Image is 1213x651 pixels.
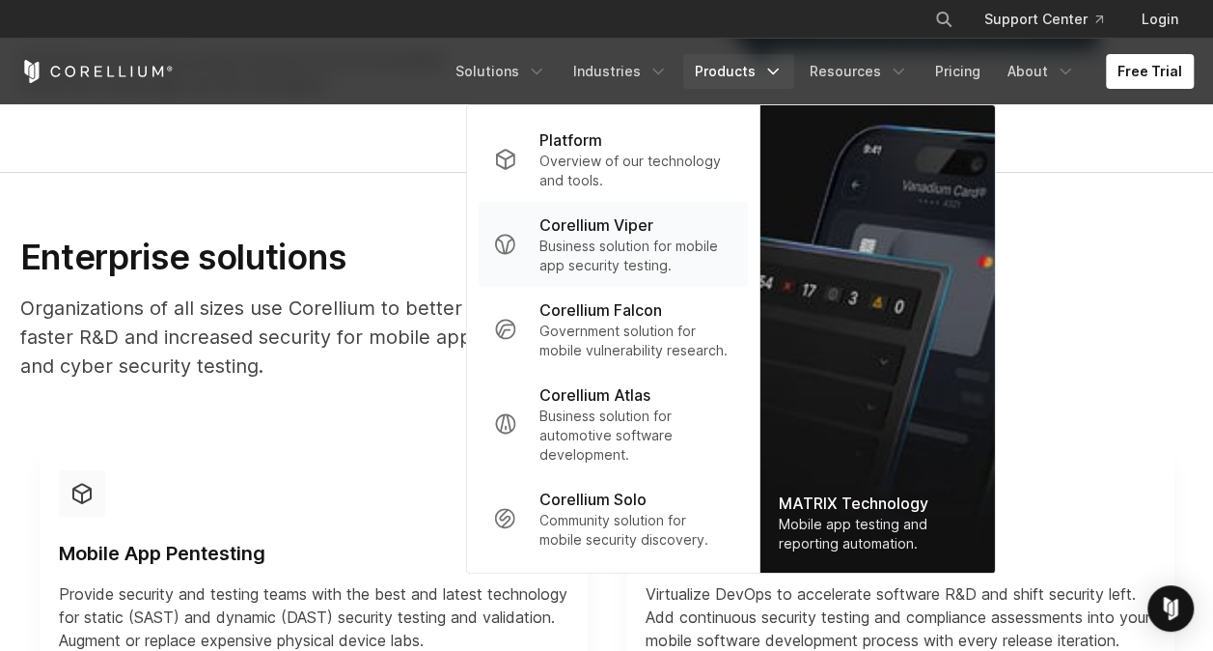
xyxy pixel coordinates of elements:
[759,105,995,573] img: Matrix_WebNav_1x
[20,235,678,277] h2: Enterprise solutions
[779,492,976,515] div: MATRIX Technology
[478,117,747,202] a: Platform Overview of our technology and tools.
[478,372,747,476] a: Corellium Atlas Business solution for automotive software development.
[478,202,747,287] a: Corellium Viper Business solution for mobile app security testing.
[759,105,995,573] a: MATRIX Technology Mobile app testing and reporting automation.
[539,237,731,275] p: Business solution for mobile app security testing.
[20,60,174,83] a: Corellium Home
[683,54,794,89] a: Products
[59,581,568,651] p: Provide security and testing teams with the best and latest technology for static (SAST) and dyna...
[539,488,647,511] p: Corellium Solo
[969,2,1118,37] a: Support Center
[478,476,747,561] a: Corellium Solo Community solution for mobile security discovery.
[996,54,1087,89] a: About
[926,2,961,37] button: Search
[1147,585,1194,632] div: Open Intercom Messenger
[59,540,568,566] h4: Mobile App Pentesting
[539,152,731,190] p: Overview of our technology and tools.
[798,54,920,89] a: Resources
[779,515,976,553] div: Mobile app testing and reporting automation.
[924,54,992,89] a: Pricing
[1106,54,1194,89] a: Free Trial
[539,298,662,322] p: Corellium Falcon
[444,54,1194,89] div: Navigation Menu
[539,128,602,152] p: Platform
[539,383,650,407] p: Corellium Atlas
[911,2,1194,37] div: Navigation Menu
[1126,2,1194,37] a: Login
[539,407,731,465] p: Business solution for automotive software development.
[539,511,731,550] p: Community solution for mobile security discovery.
[646,581,1155,651] p: Virtualize DevOps to accelerate software R&D and shift security left. Add continuous security tes...
[20,293,678,380] p: Organizations of all sizes use Corellium to better meet the need for faster R&D and increased sec...
[539,213,653,237] p: Corellium Viper
[539,322,731,360] p: Government solution for mobile vulnerability research.
[562,54,679,89] a: Industries
[478,287,747,372] a: Corellium Falcon Government solution for mobile vulnerability research.
[444,54,558,89] a: Solutions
